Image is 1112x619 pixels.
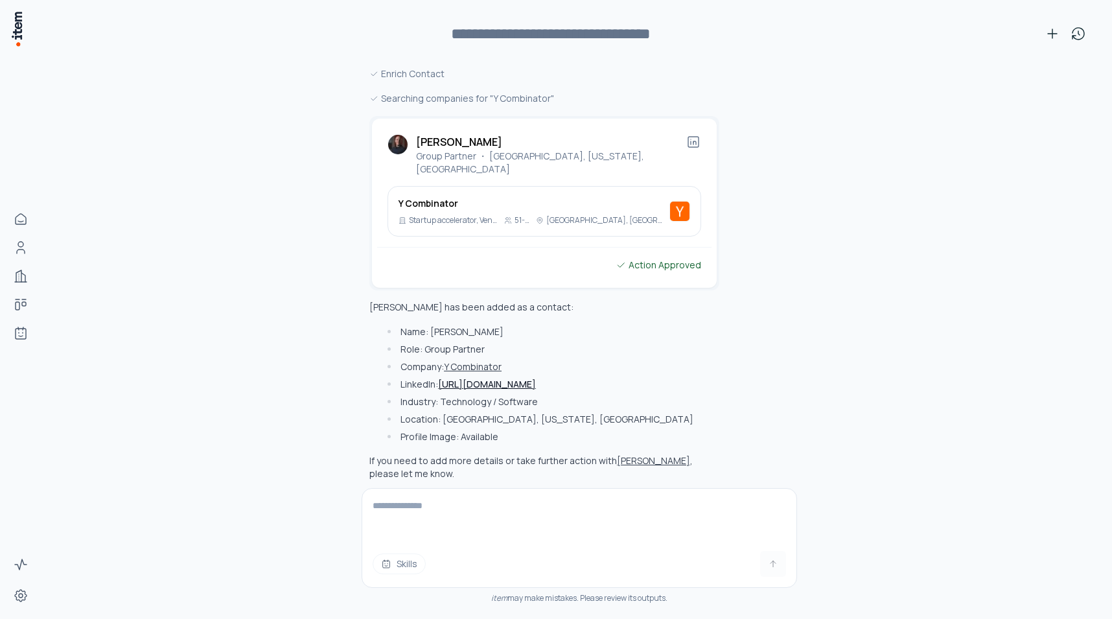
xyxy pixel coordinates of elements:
img: Y Combinator [669,201,690,222]
div: Searching companies for "Y Combinator" [369,91,719,106]
button: [PERSON_NAME] [617,454,690,467]
a: Settings [8,583,34,609]
p: 51-200 [515,215,531,226]
p: [PERSON_NAME] has been added as a contact: [369,301,719,314]
h3: Y Combinator [399,197,664,210]
div: Enrich Contact [369,67,719,81]
li: Company: [384,360,719,373]
div: may make mistakes. Please review its outputs. [362,593,797,603]
a: People [8,235,34,261]
a: Agents [8,320,34,346]
img: Item Brain Logo [10,10,23,47]
button: New conversation [1039,21,1065,47]
p: Startup accelerator, Venture Capital [409,215,499,226]
i: item [491,592,507,603]
p: [GEOGRAPHIC_DATA], [GEOGRAPHIC_DATA] [546,215,664,226]
button: Skills [373,554,426,574]
li: Role: Group Partner [384,343,719,356]
p: If you need to add more details or take further action with , please let me know. [369,454,693,480]
li: LinkedIn: [384,378,719,391]
span: Skills [397,557,417,570]
div: Action Approved [616,258,701,272]
a: Deals [8,292,34,318]
a: Companies [8,263,34,289]
img: Pete Koomen [388,134,408,155]
a: Activity [8,552,34,578]
button: View history [1065,21,1091,47]
a: [URL][DOMAIN_NAME] [438,378,536,390]
h2: [PERSON_NAME] [416,134,686,150]
a: Home [8,206,34,232]
li: Location: [GEOGRAPHIC_DATA], [US_STATE], [GEOGRAPHIC_DATA] [384,413,719,426]
li: Profile Image: Available [384,430,719,443]
li: Name: [PERSON_NAME] [384,325,719,338]
p: Group Partner ・ [GEOGRAPHIC_DATA], [US_STATE], [GEOGRAPHIC_DATA] [416,150,686,176]
button: Y Combinator [444,360,502,373]
li: Industry: Technology / Software [384,395,719,408]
